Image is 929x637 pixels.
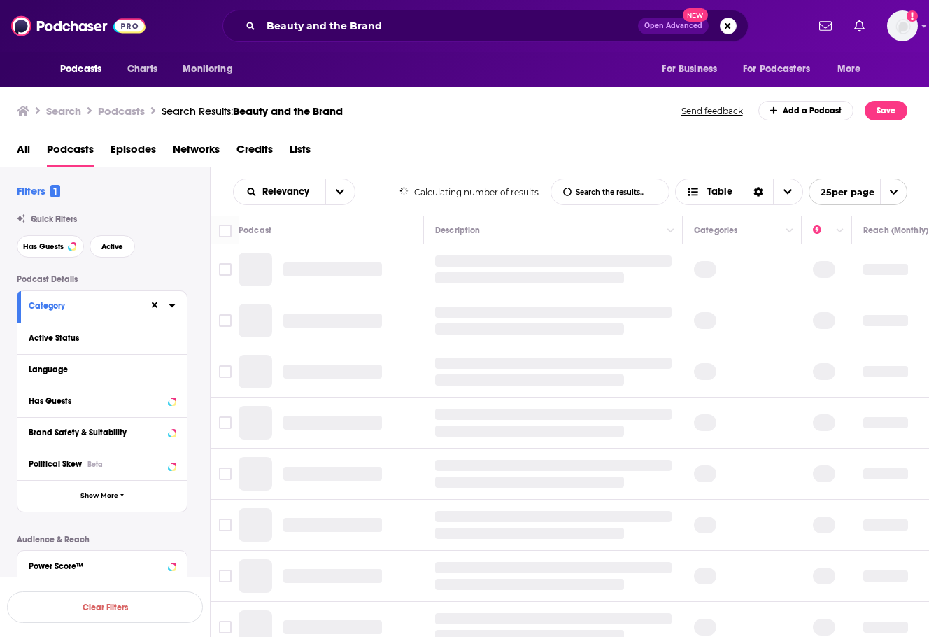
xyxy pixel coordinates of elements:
span: Relevancy [262,187,314,197]
span: Active [101,243,123,251]
a: Networks [173,138,220,167]
h2: Choose List sort [233,178,355,205]
button: Category [29,297,149,314]
button: open menu [652,56,735,83]
div: Categories [694,222,737,239]
span: Toggle select row [219,468,232,480]
span: More [837,59,861,79]
button: Send feedback [677,105,747,117]
span: Charts [127,59,157,79]
h3: Podcasts [98,104,145,118]
button: open menu [325,179,355,204]
p: Audience & Reach [17,535,187,545]
button: Language [29,360,176,378]
div: Power Score [813,222,832,239]
button: open menu [50,56,120,83]
p: Podcast Details [17,274,187,284]
input: Search podcasts, credits, & more... [261,15,638,37]
span: For Podcasters [743,59,810,79]
a: Show notifications dropdown [849,14,870,38]
button: Column Actions [781,223,798,239]
button: Active Status [29,329,176,346]
button: Has Guests [17,235,84,258]
span: Open Advanced [644,22,702,29]
button: Column Actions [832,223,849,239]
span: Toggle select row [219,570,232,582]
a: Add a Podcast [758,101,854,120]
a: All [17,138,30,167]
button: open menu [173,56,250,83]
button: open menu [828,56,879,83]
a: Lists [290,138,311,167]
span: Monitoring [183,59,232,79]
button: Show More [17,480,187,512]
div: Search podcasts, credits, & more... [222,10,749,42]
span: For Business [662,59,717,79]
span: Logged in as amooers [887,10,918,41]
span: Toggle select row [219,416,232,429]
div: Podcast [239,222,271,239]
div: Power Score™ [29,561,164,571]
div: Has Guests [29,396,164,406]
span: Table [707,187,732,197]
button: Clear Filters [7,591,203,623]
h2: Filters [17,184,60,197]
div: Description [435,222,480,239]
span: Show More [80,492,118,500]
div: Brand Safety & Suitability [29,428,164,437]
button: Column Actions [662,223,679,239]
div: Category [29,301,140,311]
button: Open AdvancedNew [638,17,709,34]
div: Reach (Monthly) [863,222,928,239]
span: New [683,8,708,22]
span: Political Skew [29,459,82,469]
button: Political SkewBeta [29,455,176,472]
button: Brand Safety & Suitability [29,423,176,441]
span: 1 [50,185,60,197]
button: Has Guests [29,392,176,409]
a: Episodes [111,138,156,167]
a: Search Results:Beauty and the Brand [162,104,343,118]
button: Active [90,235,135,258]
span: Beauty and the Brand [233,104,343,118]
button: Power Score™ [29,556,176,574]
img: Podchaser - Follow, Share and Rate Podcasts [11,13,146,39]
div: Sort Direction [744,179,773,204]
a: Podcasts [47,138,94,167]
a: Show notifications dropdown [814,14,837,38]
h3: Search [46,104,81,118]
img: User Profile [887,10,918,41]
span: Quick Filters [31,214,77,224]
span: Toggle select row [219,263,232,276]
button: Choose View [675,178,803,205]
button: open menu [234,187,325,197]
div: Search Results: [162,104,343,118]
span: Toggle select row [219,621,232,633]
span: Podcasts [60,59,101,79]
span: Has Guests [23,243,64,251]
span: Toggle select row [219,365,232,378]
div: Calculating number of results... [399,187,546,197]
span: Toggle select row [219,519,232,531]
span: 25 per page [809,181,874,203]
button: Show profile menu [887,10,918,41]
button: Save [865,101,907,120]
span: Toggle select row [219,314,232,327]
div: Language [29,365,166,374]
a: Charts [118,56,166,83]
a: Credits [236,138,273,167]
svg: Add a profile image [907,10,918,22]
button: open menu [734,56,830,83]
button: open menu [809,178,907,205]
div: Active Status [29,333,166,343]
div: Beta [87,460,103,469]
